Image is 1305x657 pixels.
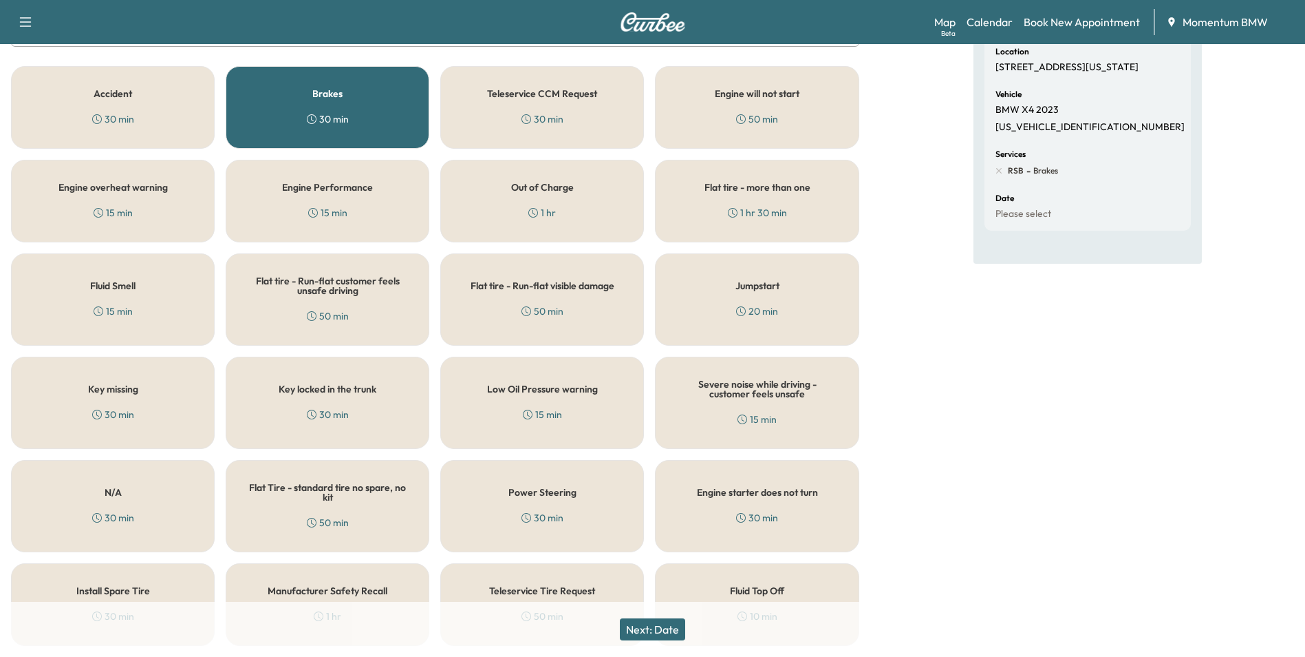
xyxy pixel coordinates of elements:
[995,121,1185,134] p: [US_VEHICLE_IDENTIFICATION_NUMBER]
[58,182,168,192] h5: Engine overheat warning
[715,89,799,98] h5: Engine will not start
[279,384,376,394] h5: Key locked in the trunk
[995,61,1139,74] p: [STREET_ADDRESS][US_STATE]
[521,304,563,318] div: 50 min
[697,488,818,497] h5: Engine starter does not turn
[94,206,133,220] div: 15 min
[521,511,563,525] div: 30 min
[487,384,598,394] h5: Low Oil Pressure warning
[105,488,122,497] h5: N/A
[736,112,778,126] div: 50 min
[92,408,134,421] div: 30 min
[704,182,810,192] h5: Flat tire - more than one
[528,206,556,220] div: 1 hr
[308,206,347,220] div: 15 min
[995,48,1029,56] h6: Location
[248,276,407,295] h5: Flat tire - Run-flat customer feels unsafe driving
[523,408,562,421] div: 15 min
[268,586,387,596] h5: Manufacturer Safety Recall
[737,413,777,426] div: 15 min
[736,304,778,318] div: 20 min
[471,281,614,291] h5: Flat tire - Run-flat visible damage
[511,182,574,192] h5: Out of Charge
[487,89,597,98] h5: Teleservice CCM Request
[94,89,132,98] h5: Accident
[489,586,595,596] h5: Teleservice Tire Request
[521,112,563,126] div: 30 min
[995,104,1059,116] p: BMW X4 2023
[678,379,836,399] h5: Severe noise while driving - customer feels unsafe
[307,309,349,323] div: 50 min
[1024,164,1031,178] span: -
[307,516,349,530] div: 50 min
[307,112,349,126] div: 30 min
[995,194,1014,202] h6: Date
[94,304,133,318] div: 15 min
[1183,14,1268,30] span: Momentum BMW
[508,488,576,497] h5: Power Steering
[312,89,343,98] h5: Brakes
[90,281,136,291] h5: Fluid Smell
[282,182,373,192] h5: Engine Performance
[307,408,349,421] div: 30 min
[995,208,1051,220] p: Please select
[736,511,778,525] div: 30 min
[1031,165,1058,176] span: Brakes
[735,281,779,291] h5: Jumpstart
[92,112,134,126] div: 30 min
[620,618,685,640] button: Next: Date
[76,586,150,596] h5: Install Spare Tire
[934,14,956,30] a: MapBeta
[967,14,1013,30] a: Calendar
[1024,14,1140,30] a: Book New Appointment
[941,28,956,39] div: Beta
[620,12,686,32] img: Curbee Logo
[88,384,138,394] h5: Key missing
[92,511,134,525] div: 30 min
[995,150,1026,158] h6: Services
[248,483,407,502] h5: Flat Tire - standard tire no spare, no kit
[730,586,784,596] h5: Fluid Top Off
[995,90,1022,98] h6: Vehicle
[728,206,787,220] div: 1 hr 30 min
[1008,165,1024,176] span: RSB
